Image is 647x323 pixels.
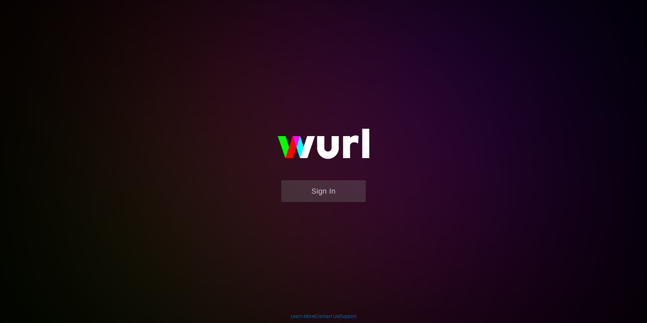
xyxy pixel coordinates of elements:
button: Sign In [281,180,366,202]
a: Learn More [291,314,314,319]
a: Contact Us [315,314,339,319]
img: wurl-logo-on-black-223613ac3d8ba8fe6dc639794a292ebdb59501304c7dfd60c99c58986ef67473.svg [256,114,391,180]
div: | | [291,313,357,320]
a: Support [340,314,357,319]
